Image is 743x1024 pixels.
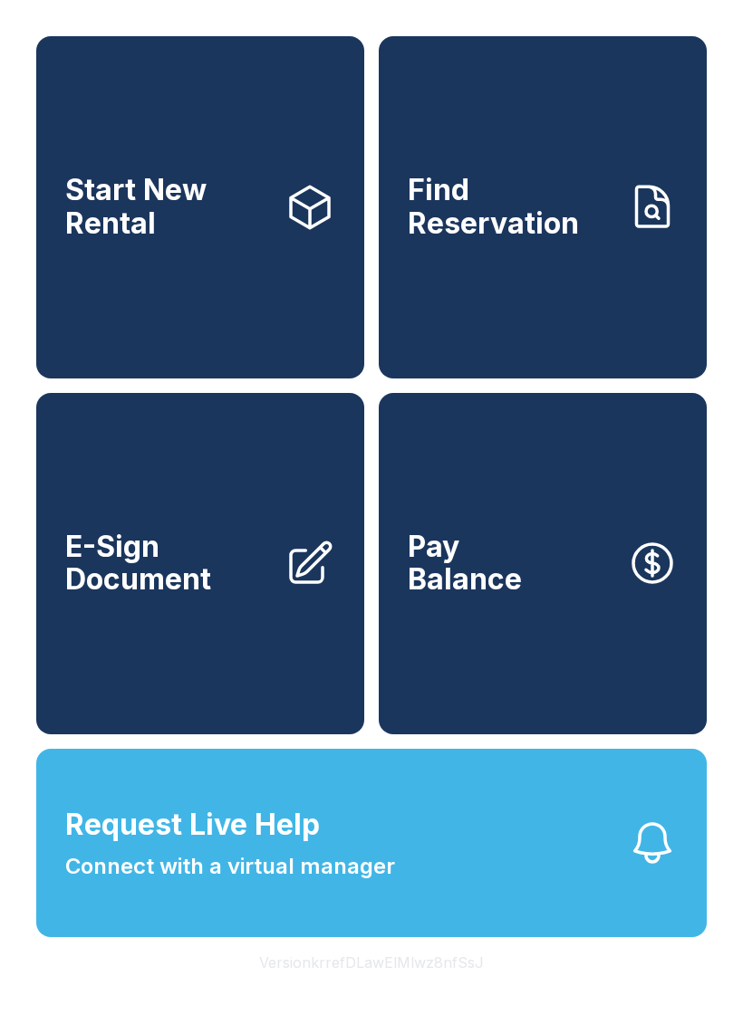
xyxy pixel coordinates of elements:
button: Request Live HelpConnect with a virtual manager [36,749,707,937]
a: E-Sign Document [36,393,364,735]
a: Start New Rental [36,36,364,378]
span: Start New Rental [65,174,270,240]
span: Request Live Help [65,803,320,847]
span: Connect with a virtual manager [65,850,395,883]
a: Find Reservation [379,36,707,378]
button: VersionkrrefDLawElMlwz8nfSsJ [245,937,498,988]
span: E-Sign Document [65,531,270,597]
a: PayBalance [379,393,707,735]
span: Find Reservation [408,174,613,240]
span: Pay Balance [408,531,522,597]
